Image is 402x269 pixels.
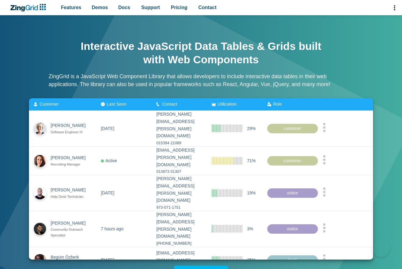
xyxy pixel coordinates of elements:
p: ZingGrid is a JavaScript Web Component Library that allows developers to include interactive data... [49,72,354,89]
span: Contact [198,3,217,12]
span: Features [61,3,81,12]
iframe: Toggle Customer Support [372,239,390,257]
span: Demos [92,3,108,12]
a: ZingChart Logo. Click to return to the homepage [10,4,49,12]
span: Pricing [171,3,187,12]
span: Support [141,3,160,12]
span: Docs [118,3,130,12]
h1: Interactive JavaScript Data Tables & Grids built with Web Components [79,40,323,66]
